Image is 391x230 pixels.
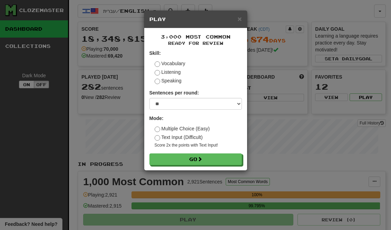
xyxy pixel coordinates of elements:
strong: Mode: [149,116,164,121]
label: Listening [155,69,181,76]
small: Score 2x the points with Text Input ! [155,142,242,148]
input: Speaking [155,79,160,84]
input: Multiple Choice (Easy) [155,127,160,132]
label: Speaking [155,77,182,84]
strong: Skill: [149,50,161,56]
h5: Play [149,16,242,23]
label: Text Input (Difficult) [155,134,203,141]
button: Close [237,15,242,22]
label: Vocabulary [155,60,185,67]
span: 3,000 Most Common [161,34,231,40]
button: Go [149,153,242,165]
input: Text Input (Difficult) [155,135,160,141]
span: × [237,15,242,23]
small: Ready for Review [149,40,242,46]
input: Listening [155,70,160,76]
label: Multiple Choice (Easy) [155,125,210,132]
input: Vocabulary [155,61,160,67]
label: Sentences per round: [149,89,199,96]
